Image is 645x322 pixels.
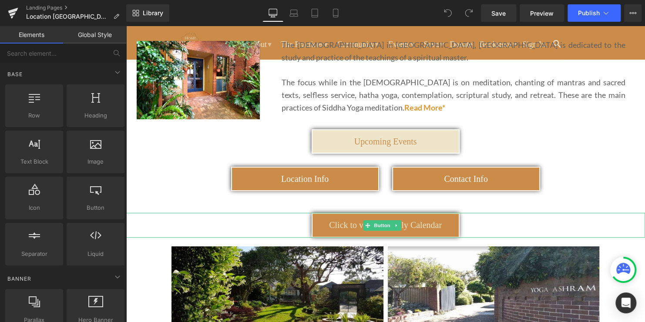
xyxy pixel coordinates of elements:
[69,157,122,166] span: Image
[615,292,636,313] div: Open Intercom Messenger
[186,103,334,127] a: Upcoming Events
[46,220,258,316] img: Outside View of Sydney Ashram Garden
[8,157,60,166] span: Text Block
[530,9,554,18] span: Preview
[520,4,564,22] a: Preview
[7,70,24,78] span: Base
[262,220,474,316] img: Sydney Ashram Main Building Entrance and Sign
[279,77,319,86] font: Read More*
[228,111,291,120] span: Upcoming Events
[69,111,122,120] span: Heading
[246,194,266,205] span: Button
[155,148,203,158] span: Location Info
[203,194,316,204] span: Click to view Monthly Calendar
[325,4,346,22] a: Mobile
[156,50,500,87] div: The focus while in the [DEMOGRAPHIC_DATA] is on meditation, chanting of mantras and sacred texts,...
[7,275,32,283] span: Banner
[266,141,414,165] a: Contact Info
[624,4,642,22] button: More
[262,4,283,22] a: Desktop
[26,13,110,20] span: Location [GEOGRAPHIC_DATA]
[105,141,253,165] a: Location Info
[439,4,457,22] button: Undo
[63,26,126,44] a: Global Style
[156,13,500,38] div: The [DEMOGRAPHIC_DATA] in [GEOGRAPHIC_DATA], [GEOGRAPHIC_DATA] is dedicated to the study and prac...
[8,111,60,120] span: Row
[26,4,126,11] a: Landing Pages
[143,9,163,17] span: Library
[186,187,334,211] a: Click to view Monthly Calendar
[8,203,60,212] span: Icon
[8,249,60,258] span: Separator
[69,203,122,212] span: Button
[460,4,477,22] button: Redo
[11,15,134,93] img: Outside View of Sydney Ashram Main Entry
[266,194,275,205] a: Expand / Collapse
[491,9,506,18] span: Save
[318,148,362,158] span: Contact Info
[568,4,621,22] button: Publish
[304,4,325,22] a: Tablet
[126,4,169,22] a: New Library
[283,4,304,22] a: Laptop
[69,249,122,258] span: Liquid
[578,10,600,17] span: Publish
